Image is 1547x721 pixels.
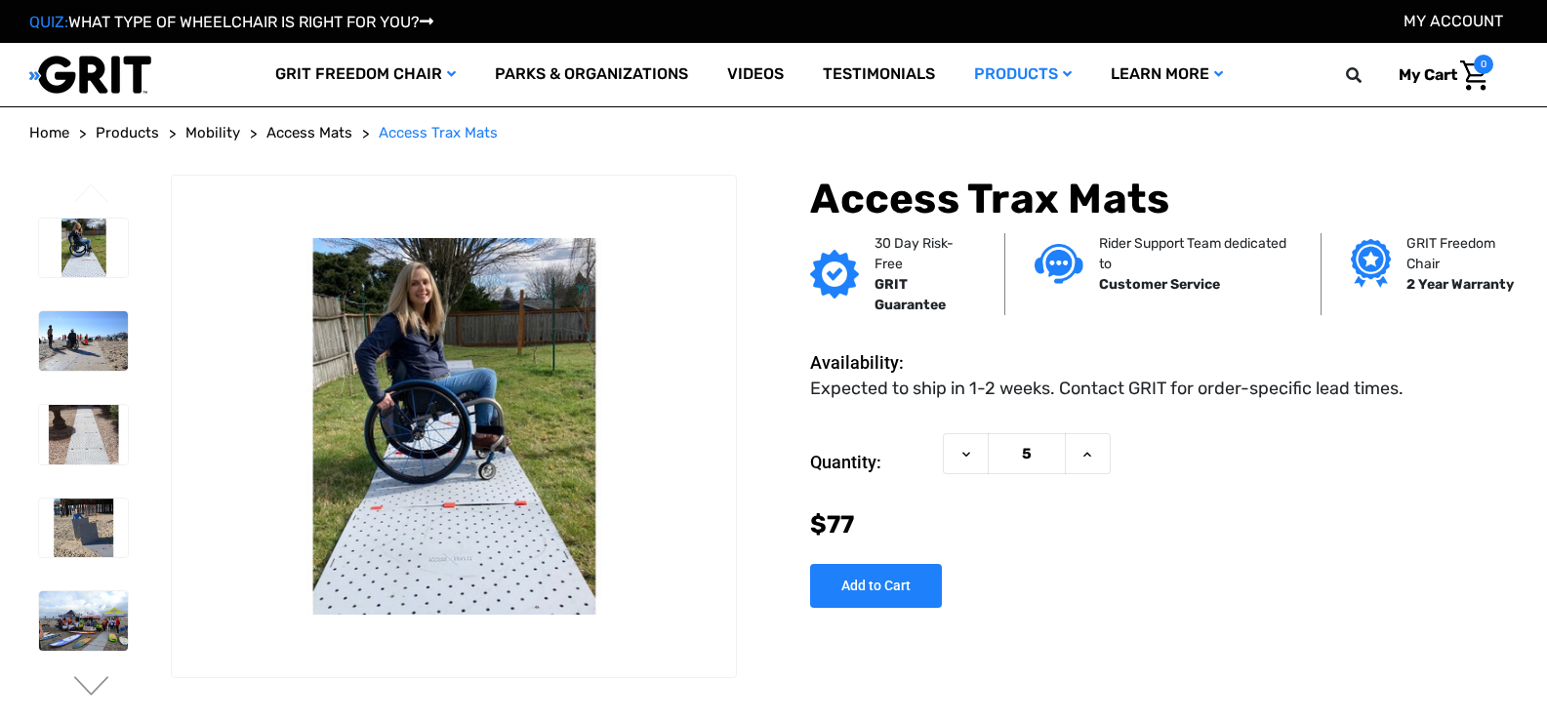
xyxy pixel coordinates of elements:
span: 0 [1474,55,1493,74]
p: GRIT Freedom Chair [1406,233,1525,274]
a: QUIZ:WHAT TYPE OF WHEELCHAIR IS RIGHT FOR YOU? [29,13,433,31]
span: QUIZ: [29,13,68,31]
img: Customer service [1035,244,1083,284]
a: Account [1404,12,1503,30]
a: Mobility [185,122,240,144]
p: 30 Day Risk-Free [875,233,975,274]
img: GRIT Guarantee [810,250,859,299]
a: Home [29,122,69,144]
a: Products [96,122,159,144]
a: Testimonials [803,43,955,106]
strong: Customer Service [1099,276,1220,293]
img: Grit freedom [1351,239,1391,288]
p: Rider Support Team dedicated to [1099,233,1291,274]
a: Cart with 0 items [1384,55,1493,96]
label: Quantity: [810,433,933,492]
img: Access Trax Mats [172,238,736,615]
input: Add to Cart [810,564,942,608]
a: GRIT Freedom Chair [256,43,475,106]
a: Parks & Organizations [475,43,708,106]
span: My Cart [1399,65,1457,84]
h1: Access Trax Mats [810,175,1518,223]
img: Access Trax Mats [39,499,128,558]
span: $77 [810,510,854,539]
span: Mobility [185,124,240,141]
img: Cart [1460,60,1488,91]
dt: Availability: [810,349,933,376]
span: Home [29,124,69,141]
img: Access Trax Mats [39,311,128,371]
dd: Expected to ship in 1-2 weeks. Contact GRIT for order-specific lead times. [810,376,1404,402]
a: Access Mats [266,122,352,144]
img: GRIT All-Terrain Wheelchair and Mobility Equipment [29,55,151,95]
input: Search [1355,55,1384,96]
img: Access Trax Mats [39,405,128,464]
a: Videos [708,43,803,106]
button: Go to slide 6 of 6 [71,183,112,207]
span: Access Trax Mats [379,124,498,141]
span: Access Mats [266,124,352,141]
a: Products [955,43,1091,106]
strong: 2 Year Warranty [1406,276,1514,293]
strong: GRIT Guarantee [875,276,946,313]
a: Learn More [1091,43,1242,106]
nav: Breadcrumb [29,122,1518,144]
img: Access Trax Mats [39,591,128,651]
span: Products [96,124,159,141]
img: Access Trax Mats [39,219,128,278]
button: Go to slide 2 of 6 [71,676,112,700]
a: Access Trax Mats [379,122,498,144]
